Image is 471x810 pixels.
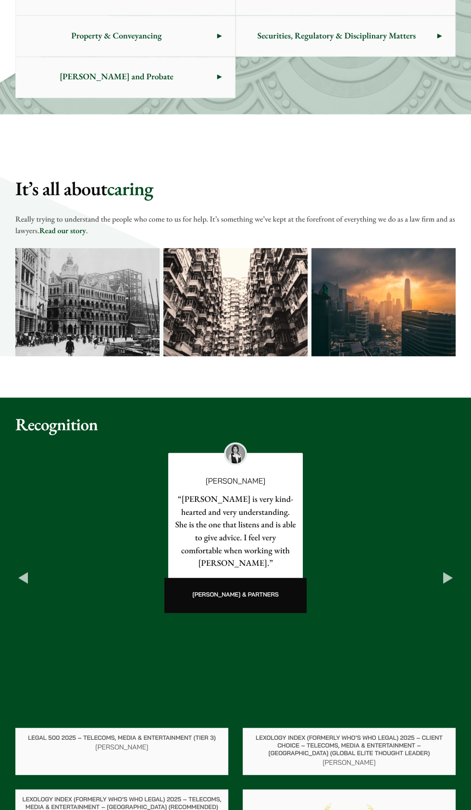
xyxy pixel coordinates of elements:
[440,570,456,586] button: Next
[15,570,31,586] button: Previous
[15,414,456,435] h2: Recognition
[236,16,455,56] a: Securities, Regulatory & Disciplinary Matters
[16,57,235,98] a: [PERSON_NAME] and Probate
[39,225,86,236] a: Read our story
[168,578,303,613] div: [PERSON_NAME] & Partners
[22,742,221,752] p: [PERSON_NAME]
[16,57,217,98] span: [PERSON_NAME] and Probate
[15,176,107,201] mark: It’s all about
[15,177,456,200] h2: caring
[249,735,448,758] p: Lexology Index (formerly Who’s Who Legal) 2025 – Client Choice – Telecoms, Media & Entertainment ...
[15,213,456,237] p: Really trying to understand the people who come to us for help. It’s something we’ve kept at the ...
[249,758,448,768] p: [PERSON_NAME]
[16,16,235,56] a: Property & Conveyancing
[22,735,221,742] p: Legal 500 2025 – Telecoms, Media & Entertainment (Tier 3)
[182,477,289,485] p: [PERSON_NAME]
[16,16,217,56] span: Property & Conveyancing
[175,493,296,570] p: “[PERSON_NAME] is very kind-hearted and very understanding. She is the one that listens and is ab...
[236,16,437,56] span: Securities, Regulatory & Disciplinary Matters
